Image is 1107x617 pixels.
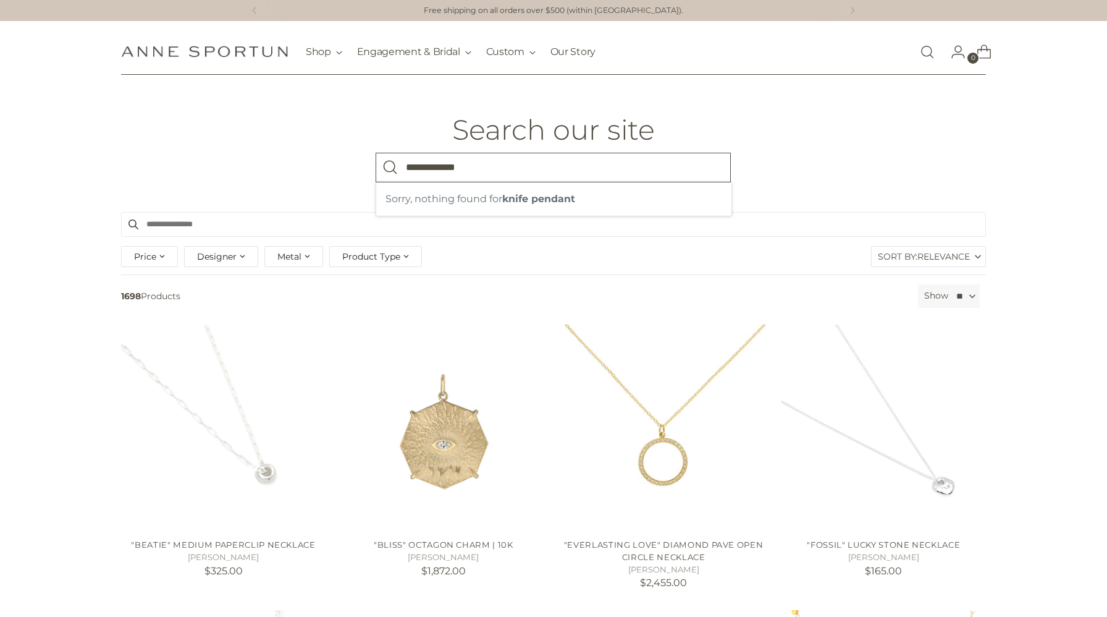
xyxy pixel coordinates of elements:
[421,565,466,577] span: $1,872.00
[502,192,575,206] b: knife pendant
[374,540,513,550] a: "Bliss" Octagon Charm | 10k
[452,114,655,145] h1: Search our site
[116,284,913,308] span: Products
[941,40,966,64] a: Go to the account page
[277,250,301,263] span: Metal
[424,5,683,17] p: Free shipping on all orders over $500 (within [GEOGRAPHIC_DATA]).
[561,564,765,576] h5: [PERSON_NAME]
[121,551,326,564] h5: [PERSON_NAME]
[865,565,902,577] span: $165.00
[640,577,687,589] span: $2,455.00
[357,38,471,66] button: Engagement & Bridal
[781,551,986,564] h5: [PERSON_NAME]
[121,291,141,302] b: 1698
[486,38,536,66] button: Custom
[924,289,948,302] label: Show
[204,565,243,577] span: $325.00
[376,153,405,182] button: Search
[134,250,156,263] span: Price
[131,540,315,550] a: "Beatie" Medium Paperclip Necklace
[121,46,288,57] a: Anne Sportun Fine Jewellery
[342,250,400,263] span: Product Type
[550,38,596,66] a: Our Story
[564,540,764,562] a: "Everlasting Love" Diamond Pave Open Circle Necklace
[121,212,986,237] input: Search products
[872,247,985,266] label: Sort By:Relevance
[306,38,342,66] button: Shop
[917,247,970,266] span: Relevance
[967,53,979,64] span: 0
[197,250,237,263] span: Designer
[967,40,991,64] a: Open cart modal
[341,551,545,564] h5: [PERSON_NAME]
[807,540,960,550] a: "Fossil" Lucky Stone Necklace
[915,40,940,64] a: Open search modal
[376,182,731,216] p: Sorry, nothing found for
